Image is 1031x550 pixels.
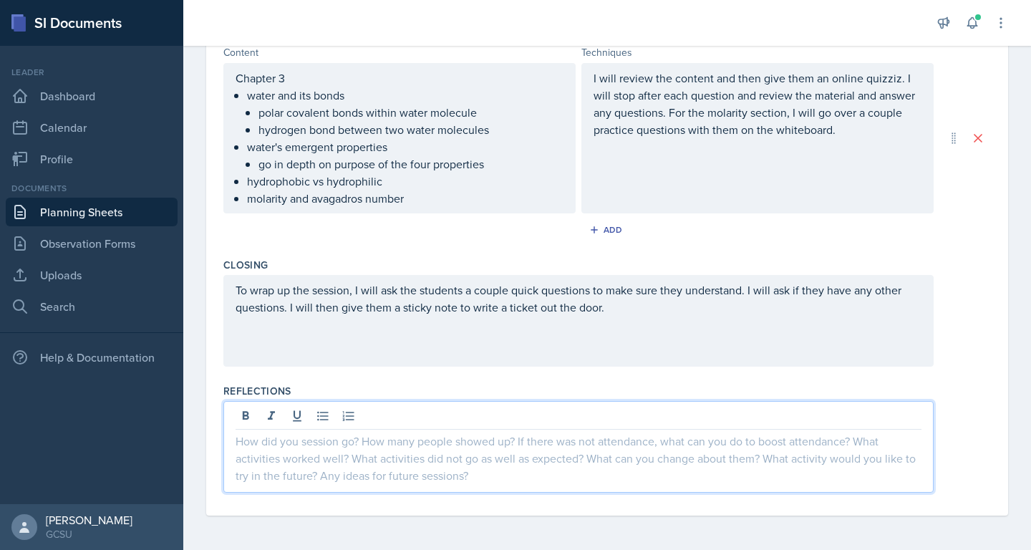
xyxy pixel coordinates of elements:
[247,190,563,207] p: molarity and avagadros number
[6,292,178,321] a: Search
[6,261,178,289] a: Uploads
[6,82,178,110] a: Dashboard
[247,173,563,190] p: hydrophobic vs hydrophilic
[223,258,268,272] label: Closing
[258,155,563,173] p: go in depth on purpose of the four properties
[223,384,291,398] label: Reflections
[6,198,178,226] a: Planning Sheets
[236,69,563,87] p: Chapter 3
[236,281,921,316] p: To wrap up the session, I will ask the students a couple quick questions to make sure they unders...
[46,527,132,541] div: GCSU
[46,513,132,527] div: [PERSON_NAME]
[258,104,563,121] p: polar covalent bonds within water molecule
[581,45,934,60] div: Techniques
[258,121,563,138] p: hydrogen bond between two water molecules
[584,219,631,241] button: Add
[6,229,178,258] a: Observation Forms
[247,87,563,104] p: water and its bonds
[6,182,178,195] div: Documents
[223,45,576,60] div: Content
[6,343,178,372] div: Help & Documentation
[6,113,178,142] a: Calendar
[6,145,178,173] a: Profile
[6,66,178,79] div: Leader
[594,69,921,138] p: I will review the content and then give them an online quizziz. I will stop after each question a...
[592,224,623,236] div: Add
[247,138,563,155] p: water's emergent properties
